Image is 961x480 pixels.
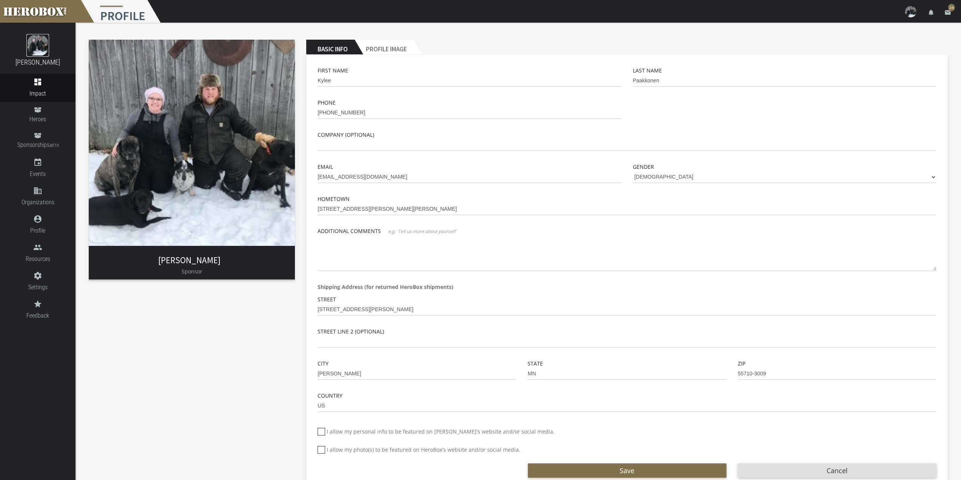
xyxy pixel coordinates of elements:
span: 24 [948,4,955,11]
h2: Basic Info [306,40,355,55]
label: State [528,359,543,368]
label: Hometown [318,194,350,203]
small: BETA [49,143,59,148]
button: Save [528,463,727,478]
label: Country [318,391,342,400]
h2: Profile Image [355,40,414,55]
label: Phone [318,98,336,107]
a: [PERSON_NAME] [158,255,221,265]
label: City [318,359,329,368]
img: user-image [905,6,916,17]
p: Shipping Address (for returned HeroBox shipments) [318,282,936,291]
label: I allow my photo(s) to be featured on HeroBox's website and/or social media. [318,445,520,454]
label: Last Name [633,66,662,75]
span: e.g. 'Tell us more about yourself' [388,228,457,235]
img: image [89,40,295,246]
label: Zip [738,359,745,368]
label: I allow my personal info to be featured on [PERSON_NAME]'s website and/or social media. [318,427,555,436]
a: [PERSON_NAME] [15,58,60,66]
label: Gender [633,162,654,171]
i: notifications [928,9,935,16]
input: 555-555-5555 [318,107,621,119]
img: image [26,34,49,57]
label: Email [318,162,333,171]
label: Street Line 2 (Optional) [318,327,384,336]
label: First Name [318,66,348,75]
label: Additional Comments [318,227,381,235]
span: Save [620,466,634,475]
button: Cancel [738,463,936,478]
i: dashboard [33,77,42,86]
label: Street [318,295,336,304]
p: Sponsor [89,267,295,276]
i: email [944,9,951,16]
label: Company (optional) [318,130,374,139]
